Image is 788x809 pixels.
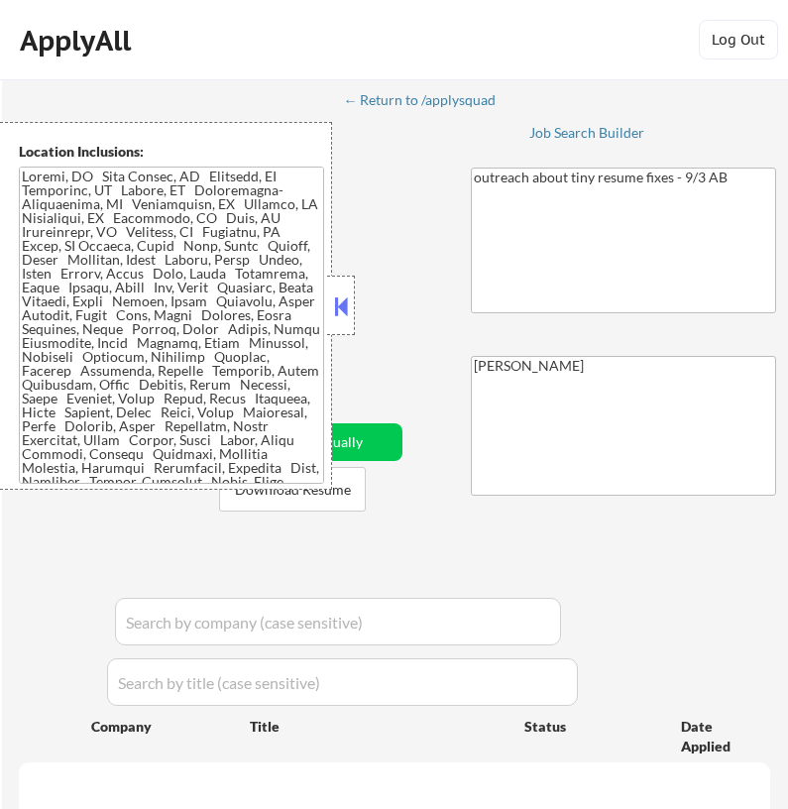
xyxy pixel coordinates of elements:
a: ← Return to /applysquad [343,92,514,112]
div: Job Search Builder [529,126,645,140]
div: ← Return to /applysquad [343,93,514,107]
div: Status [524,708,652,744]
div: Title [250,717,507,737]
div: Company [91,717,188,737]
a: Job Search Builder [529,125,645,145]
div: ApplyAll [20,24,137,58]
div: Date Applied [681,717,746,755]
input: Search by company (case sensitive) [115,598,561,645]
input: Search by title (case sensitive) [107,658,578,706]
button: Log Out [699,20,778,59]
div: Location Inclusions: [19,142,324,162]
